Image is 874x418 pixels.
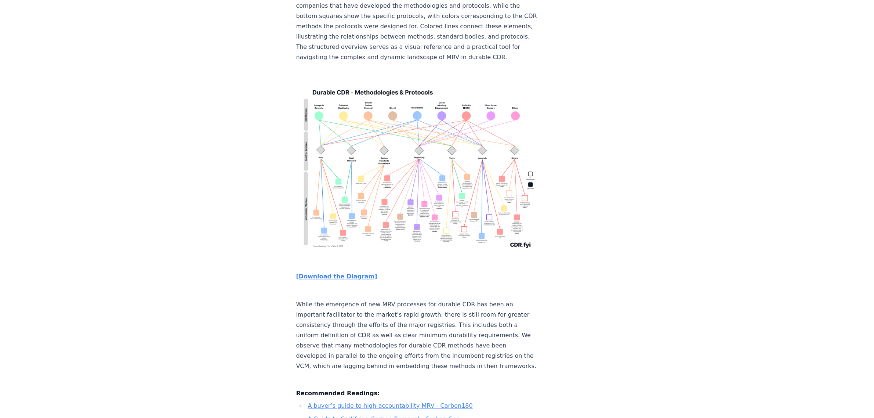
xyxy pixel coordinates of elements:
[296,80,539,253] img: blog post image
[296,390,380,397] strong: Recommended Readings:
[296,289,539,371] p: While the emergence of new MRV processes for durable CDR has been an important facilitator to the...
[308,402,473,409] a: A buyer’s guide to high-accountability MRV - Carbon180
[296,273,377,280] a: [Download the Diagram]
